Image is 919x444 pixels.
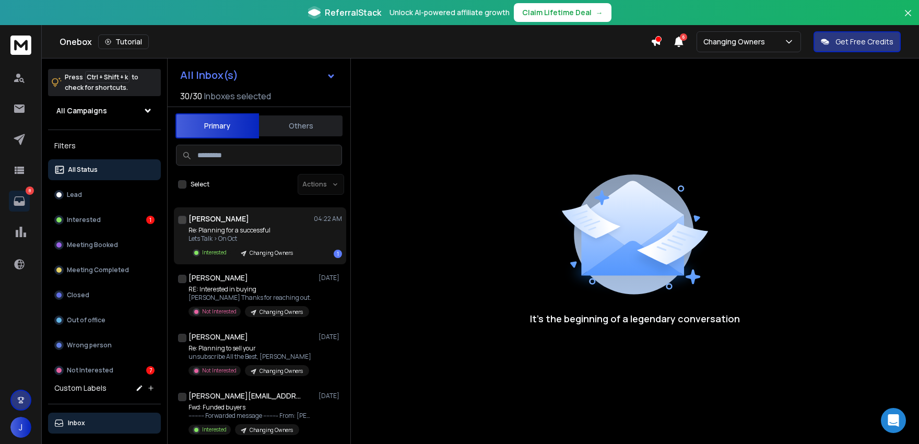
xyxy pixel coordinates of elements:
p: Interested [202,426,227,434]
p: Out of office [67,316,105,324]
p: Get Free Credits [835,37,893,47]
button: Get Free Credits [814,31,901,52]
button: Lead [48,184,161,205]
button: Meeting Completed [48,260,161,281]
p: All Status [68,166,98,174]
h1: [PERSON_NAME][EMAIL_ADDRESS][DOMAIN_NAME] [188,391,303,401]
p: Inbox [68,419,85,427]
p: Lead [67,191,82,199]
p: [PERSON_NAME] Thanks for reaching out. [188,294,311,302]
div: Open Intercom Messenger [881,408,906,433]
p: Changing Owners [250,249,293,257]
button: Not Interested7 [48,360,161,381]
button: Others [259,114,343,137]
p: Lets Talk > On Oct [188,235,299,243]
p: [DATE] [319,274,342,282]
button: All Status [48,159,161,180]
h1: [PERSON_NAME] [188,332,248,342]
h1: [PERSON_NAME] [188,273,248,283]
button: J [10,417,31,438]
span: 30 / 30 [180,90,202,102]
button: Tutorial [98,34,149,49]
p: Closed [67,291,89,299]
h1: [PERSON_NAME] [188,214,249,224]
p: Wrong person [67,341,112,349]
h1: All Campaigns [56,106,107,116]
p: Meeting Booked [67,241,118,249]
span: 6 [680,33,687,41]
div: 1 [146,216,155,224]
span: Ctrl + Shift + k [85,71,129,83]
button: Out of office [48,310,161,331]
p: Press to check for shortcuts. [65,72,138,93]
span: ReferralStack [325,6,381,19]
p: Changing Owners [260,367,303,375]
button: Inbox [48,413,161,434]
button: Closed [48,285,161,306]
button: All Campaigns [48,100,161,121]
p: 8 [26,186,34,195]
p: Meeting Completed [67,266,129,274]
p: Not Interested [202,367,237,375]
p: ---------- Forwarded message --------- From: [PERSON_NAME] [188,412,314,420]
button: Meeting Booked [48,235,161,255]
p: Changing Owners [260,308,303,316]
button: Wrong person [48,335,161,356]
p: Not Interested [67,366,113,375]
a: 8 [9,191,30,212]
div: Onebox [60,34,651,49]
button: Interested1 [48,209,161,230]
div: 1 [334,250,342,258]
h1: All Inbox(s) [180,70,238,80]
p: [DATE] [319,392,342,400]
p: Changing Owners [250,426,293,434]
p: It’s the beginning of a legendary conversation [530,311,740,326]
p: RE: Interested in buying [188,285,311,294]
p: unsubscribe All the Best, [PERSON_NAME] [188,353,311,361]
p: Changing Owners [703,37,769,47]
p: Interested [202,249,227,256]
h3: Custom Labels [54,383,107,393]
button: All Inbox(s) [172,65,344,86]
button: Primary [175,113,259,138]
div: 7 [146,366,155,375]
p: Re: Planning to sell your [188,344,311,353]
p: Interested [67,216,101,224]
p: Fwd: Funded buyers [188,403,314,412]
p: Unlock AI-powered affiliate growth [390,7,510,18]
p: 04:22 AM [314,215,342,223]
label: Select [191,180,209,189]
p: Not Interested [202,308,237,316]
h3: Filters [48,138,161,153]
p: [DATE] [319,333,342,341]
button: Claim Lifetime Deal→ [514,3,611,22]
span: → [596,7,603,18]
p: Re: Planning for a successful [188,226,299,235]
h3: Inboxes selected [204,90,271,102]
button: Close banner [901,6,915,31]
